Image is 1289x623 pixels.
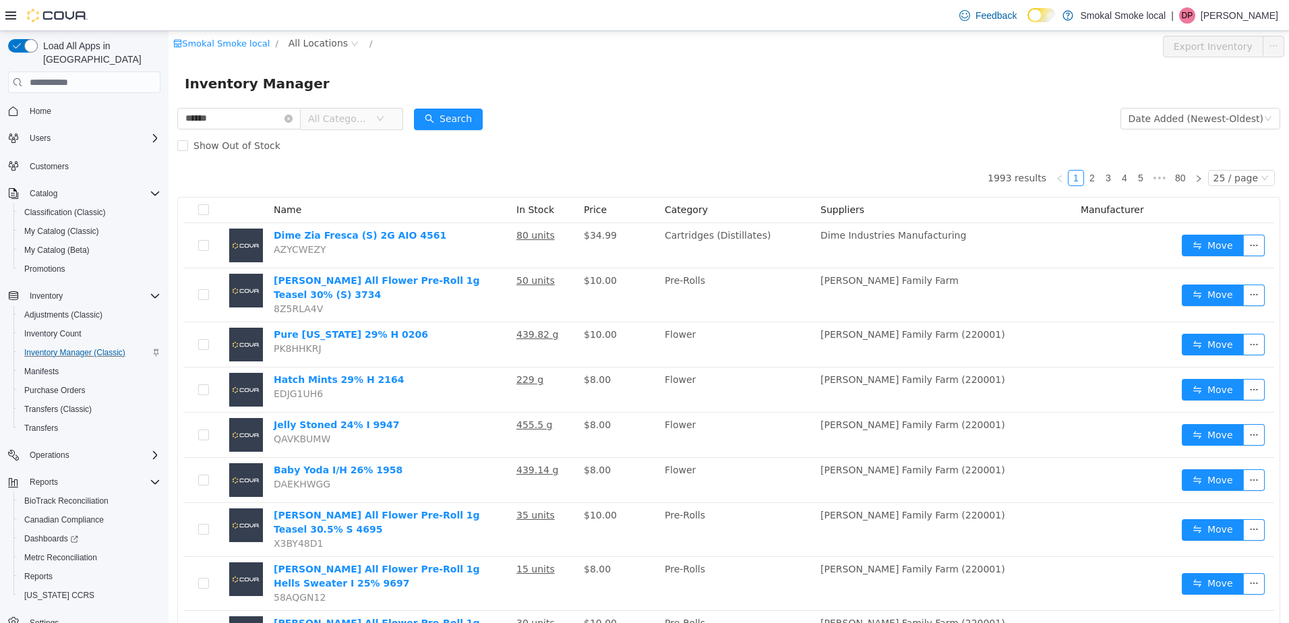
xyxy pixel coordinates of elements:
span: Classification (Classic) [24,207,106,218]
span: BioTrack Reconciliation [19,493,160,509]
span: QAVKBUMW [105,403,162,413]
button: icon: swapMove [1013,204,1075,225]
span: Catalog [24,185,160,202]
u: 35 units [348,479,386,489]
button: Transfers [13,419,166,438]
button: My Catalog (Beta) [13,241,166,260]
li: Previous Page [883,139,899,155]
span: Inventory Manager [16,42,169,63]
button: Inventory [3,287,166,305]
span: Inventory Count [24,328,82,339]
span: Washington CCRS [19,587,160,603]
td: Flower [491,291,647,336]
span: $8.00 [415,434,442,444]
button: Adjustments (Classic) [13,305,166,324]
span: [PERSON_NAME] Family Farm (220001) [652,343,837,354]
button: icon: swapMove [1013,542,1075,564]
button: Home [3,101,166,121]
u: 15 units [348,533,386,543]
span: Reports [30,477,58,487]
span: Inventory Count [19,326,160,342]
span: Users [24,130,160,146]
li: Next Page [1022,139,1038,155]
span: Suppliers [652,173,696,184]
button: Manifests [13,362,166,381]
span: Canadian Compliance [19,512,160,528]
span: Transfers (Classic) [24,404,92,415]
span: [PERSON_NAME] Family Farm (220001) [652,388,837,399]
a: Purchase Orders [19,382,91,398]
span: Canadian Compliance [24,514,104,525]
button: icon: swapMove [1013,254,1075,275]
td: Flower [491,336,647,382]
a: 5 [965,140,980,154]
button: Inventory Manager (Classic) [13,343,166,362]
span: 58AQGN12 [105,561,157,572]
span: Dime Industries Manufacturing [652,199,798,210]
span: [PERSON_NAME] Family Farm (220001) [652,533,837,543]
button: Operations [3,446,166,465]
span: DP [1182,7,1193,24]
u: 80 units [348,199,386,210]
span: $8.00 [415,533,442,543]
a: [PERSON_NAME] All Flower Pre-Roll 1g Teasel 30.5% S 4695 [105,479,311,504]
button: Inventory [24,288,68,304]
button: icon: ellipsis [1075,254,1096,275]
li: 4 [948,139,964,155]
a: Reports [19,568,58,585]
p: Smokal Smoke local [1080,7,1166,24]
div: Date Added (Newest-Oldest) [960,78,1095,98]
span: Customers [30,161,69,172]
td: Pre-Rolls [491,526,647,580]
td: Pre-Rolls [491,237,647,291]
a: BioTrack Reconciliation [19,493,114,509]
button: icon: swapMove [1013,303,1075,324]
a: Transfers (Classic) [19,401,97,417]
a: 2 [916,140,931,154]
li: 1 [899,139,916,155]
li: Next 5 Pages [980,139,1002,155]
span: My Catalog (Classic) [24,226,99,237]
span: Purchase Orders [19,382,160,398]
span: $34.99 [415,199,448,210]
a: 80 [1002,140,1021,154]
i: icon: down [208,84,216,93]
button: Reports [3,473,166,492]
span: [PERSON_NAME] Family Farm (220001) [652,298,837,309]
li: 3 [932,139,948,155]
span: $10.00 [415,244,448,255]
a: Baby Yoda I/H 26% 1958 [105,434,234,444]
span: PK8HHKRJ [105,312,153,323]
input: Dark Mode [1027,8,1056,22]
button: icon: ellipsis [1075,438,1096,460]
a: Pure [US_STATE] 29% H 0206 [105,298,260,309]
a: Canadian Compliance [19,512,109,528]
i: icon: close-circle [116,84,124,92]
a: Manifests [19,363,64,380]
button: icon: swapMove [1013,393,1075,415]
u: 439.14 g [348,434,390,444]
button: icon: searchSearch [245,78,314,99]
span: Price [415,173,438,184]
a: Transfers [19,420,63,436]
button: Promotions [13,260,166,278]
img: Hatch Mints 29% H 2164 placeholder [61,342,94,376]
button: Metrc Reconciliation [13,548,166,567]
span: ••• [980,139,1002,155]
button: Purchase Orders [13,381,166,400]
span: Load All Apps in [GEOGRAPHIC_DATA] [38,39,160,66]
img: Pure Michigan 29% H 0206 placeholder [61,297,94,330]
a: My Catalog (Beta) [19,242,95,258]
button: Users [3,129,166,148]
img: Baby Yoda I/H 26% 1958 placeholder [61,432,94,466]
span: / [107,7,109,18]
li: 1993 results [819,139,878,155]
span: Dark Mode [1027,22,1028,23]
u: 30 units [348,587,386,597]
a: My Catalog (Classic) [19,223,104,239]
i: icon: right [1026,144,1034,152]
span: Adjustments (Classic) [24,309,102,320]
span: Adjustments (Classic) [19,307,160,323]
a: Feedback [954,2,1022,29]
button: icon: ellipsis [1075,542,1096,564]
